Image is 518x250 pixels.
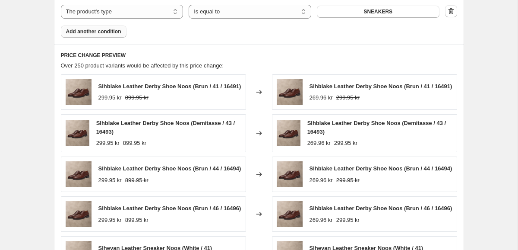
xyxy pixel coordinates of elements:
img: Design_uden_navn_6169a49c-9ed6-474b-b38a-cdbcdb249c26_80x.png [277,201,303,227]
strike: 899.95 kr [125,93,148,102]
strike: 299.95 kr [336,93,360,102]
span: SNEAKERS [363,8,392,15]
strike: 899.95 kr [123,139,146,147]
div: 269.96 kr [310,216,333,224]
button: Add another condition [61,26,126,38]
span: Slhblake Leather Derby Shoe Noos (Brun / 46 / 16496) [98,205,241,212]
img: Design_uden_navn_6169a49c-9ed6-474b-b38a-cdbcdb249c26_80x.png [66,201,92,227]
span: Slhblake Leather Derby Shoe Noos (Demitasse / 43 / 16493) [96,120,235,135]
div: 269.96 kr [310,93,333,102]
div: 299.95 kr [96,139,120,147]
img: Design_uden_navn_6169a49c-9ed6-474b-b38a-cdbcdb249c26_80x.png [277,120,300,146]
strike: 899.95 kr [125,176,148,185]
span: Slhblake Leather Derby Shoe Noos (Brun / 41 / 16491) [98,83,241,90]
span: Over 250 product variants would be affected by this price change: [61,62,224,69]
div: 299.95 kr [98,216,122,224]
button: SNEAKERS [317,6,439,18]
span: Slhblake Leather Derby Shoe Noos (Brun / 44 / 16494) [310,165,452,172]
img: Design_uden_navn_6169a49c-9ed6-474b-b38a-cdbcdb249c26_80x.png [66,120,89,146]
strike: 299.95 kr [336,176,360,185]
h6: PRICE CHANGE PREVIEW [61,52,457,59]
span: Slhblake Leather Derby Shoe Noos (Demitasse / 43 / 16493) [307,120,446,135]
span: Slhblake Leather Derby Shoe Noos (Brun / 44 / 16494) [98,165,241,172]
img: Design_uden_navn_6169a49c-9ed6-474b-b38a-cdbcdb249c26_80x.png [277,161,303,187]
strike: 899.95 kr [125,216,148,224]
img: Design_uden_navn_6169a49c-9ed6-474b-b38a-cdbcdb249c26_80x.png [66,79,92,105]
img: Design_uden_navn_6169a49c-9ed6-474b-b38a-cdbcdb249c26_80x.png [66,161,92,187]
span: Add another condition [66,28,121,35]
span: Slhblake Leather Derby Shoe Noos (Brun / 41 / 16491) [310,83,452,90]
strike: 299.95 kr [336,216,360,224]
div: 269.96 kr [307,139,331,147]
div: 299.95 kr [98,176,122,185]
span: Slhblake Leather Derby Shoe Noos (Brun / 46 / 16496) [310,205,452,212]
div: 299.95 kr [98,93,122,102]
strike: 299.95 kr [334,139,357,147]
div: 269.96 kr [310,176,333,185]
img: Design_uden_navn_6169a49c-9ed6-474b-b38a-cdbcdb249c26_80x.png [277,79,303,105]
